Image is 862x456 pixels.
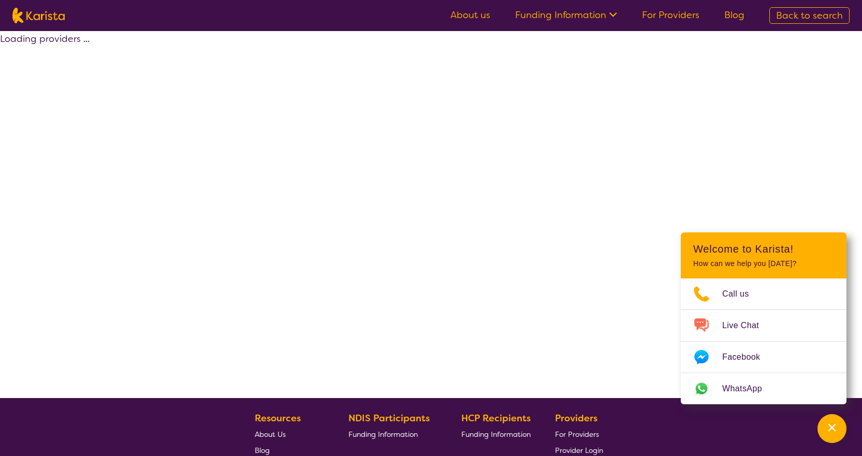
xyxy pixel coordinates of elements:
[555,412,597,424] b: Providers
[461,426,531,442] a: Funding Information
[255,426,324,442] a: About Us
[693,259,834,268] p: How can we help you [DATE]?
[681,373,846,404] a: Web link opens in a new tab.
[255,430,286,439] span: About Us
[555,430,599,439] span: For Providers
[817,414,846,443] button: Channel Menu
[450,9,490,21] a: About us
[461,412,531,424] b: HCP Recipients
[12,8,65,23] img: Karista logo
[555,426,603,442] a: For Providers
[724,9,744,21] a: Blog
[693,243,834,255] h2: Welcome to Karista!
[681,278,846,404] ul: Choose channel
[348,426,437,442] a: Funding Information
[776,9,843,22] span: Back to search
[681,232,846,404] div: Channel Menu
[515,9,617,21] a: Funding Information
[722,318,771,333] span: Live Chat
[722,349,772,365] span: Facebook
[348,430,418,439] span: Funding Information
[255,412,301,424] b: Resources
[722,286,762,302] span: Call us
[722,381,775,396] span: WhatsApp
[461,430,531,439] span: Funding Information
[255,446,270,455] span: Blog
[348,412,430,424] b: NDIS Participants
[769,7,850,24] a: Back to search
[642,9,699,21] a: For Providers
[555,446,603,455] span: Provider Login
